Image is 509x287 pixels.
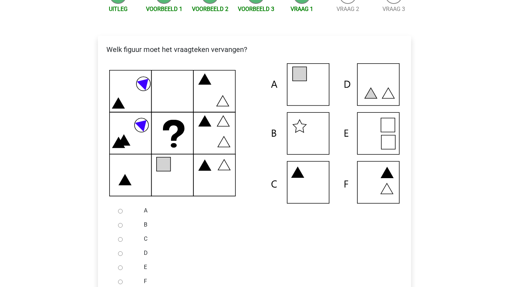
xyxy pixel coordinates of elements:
[144,277,388,286] label: F
[109,6,128,12] a: Uitleg
[144,221,388,229] label: B
[382,6,405,12] a: Vraag 3
[291,6,313,12] a: Vraag 1
[104,44,405,55] p: Welk figuur moet het vraagteken vervangen?
[144,206,388,215] label: A
[337,6,359,12] a: Vraag 2
[146,6,182,12] a: Voorbeeld 1
[144,235,388,243] label: C
[144,249,388,257] label: D
[238,6,274,12] a: Voorbeeld 3
[192,6,228,12] a: Voorbeeld 2
[144,263,388,271] label: E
